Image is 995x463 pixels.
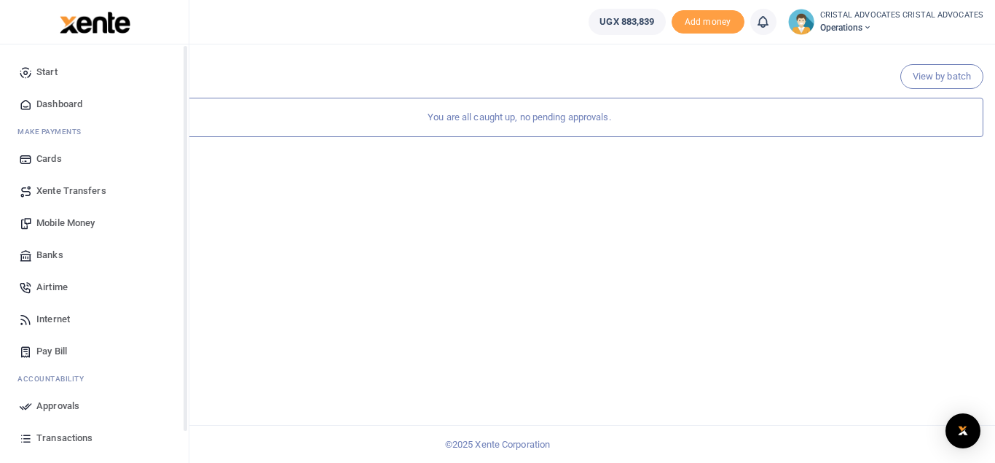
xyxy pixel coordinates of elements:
span: Pay Bill [36,344,67,359]
span: Xente Transfers [36,184,106,198]
a: Cards [12,143,177,175]
span: Airtime [36,280,68,295]
a: UGX 883,839 [589,9,665,35]
span: Start [36,65,58,79]
li: Wallet ballance [583,9,671,35]
div: Open Intercom Messenger [945,413,980,448]
a: Add money [672,15,744,26]
a: Banks [12,239,177,271]
a: Dashboard [12,88,177,120]
h4: Pending your approval [55,63,983,79]
li: M [12,120,177,143]
span: Banks [36,248,63,262]
span: Dashboard [36,97,82,112]
a: profile-user CRISTAL ADVOCATES CRISTAL ADVOCATES Operations [788,9,984,35]
img: profile-user [788,9,814,35]
span: Operations [820,21,984,34]
a: Transactions [12,422,177,454]
span: Approvals [36,399,79,413]
a: Pay Bill [12,335,177,367]
span: Internet [36,312,70,327]
span: ake Payments [25,126,82,137]
div: You are all caught up, no pending approvals. [55,98,983,137]
li: Toup your wallet [672,10,744,34]
span: Add money [672,10,744,34]
span: Transactions [36,431,93,446]
span: UGX 883,839 [599,15,654,29]
span: Cards [36,152,62,166]
a: Xente Transfers [12,175,177,207]
small: CRISTAL ADVOCATES CRISTAL ADVOCATES [820,9,984,22]
img: logo-large [60,12,130,34]
a: View by batch [900,64,983,89]
a: Airtime [12,271,177,303]
span: countability [28,373,84,384]
a: logo-small logo-large logo-large [58,16,130,27]
a: Mobile Money [12,207,177,239]
a: Approvals [12,390,177,422]
a: Start [12,56,177,88]
span: Mobile Money [36,216,95,230]
a: Internet [12,303,177,335]
li: Ac [12,367,177,390]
